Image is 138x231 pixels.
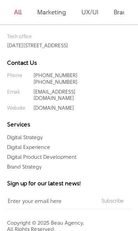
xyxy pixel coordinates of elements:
[33,72,78,79] a: [PHONE_NUMBER]
[99,198,126,204] input: Subscribe
[7,60,96,66] h3: Contact Us
[7,193,94,209] input: Enter your email here
[7,72,22,79] small: Phone
[7,105,25,111] small: Website
[7,33,96,49] p: [DATE][STREET_ADDRESS]
[7,143,50,151] a: Digital Experience
[7,122,131,128] h3: Services
[7,163,42,170] a: Brand Strategy
[33,104,74,111] a: [DOMAIN_NAME]
[7,89,19,95] small: Email
[33,78,78,86] a: [PHONE_NUMBER]
[7,181,131,186] h3: Sign up for our latest news!
[7,134,43,141] a: Digital Strategy
[33,88,75,102] a: [EMAIL_ADDRESS][DOMAIN_NAME]
[7,33,96,40] small: Tech office
[7,153,77,161] a: Digital Product Development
